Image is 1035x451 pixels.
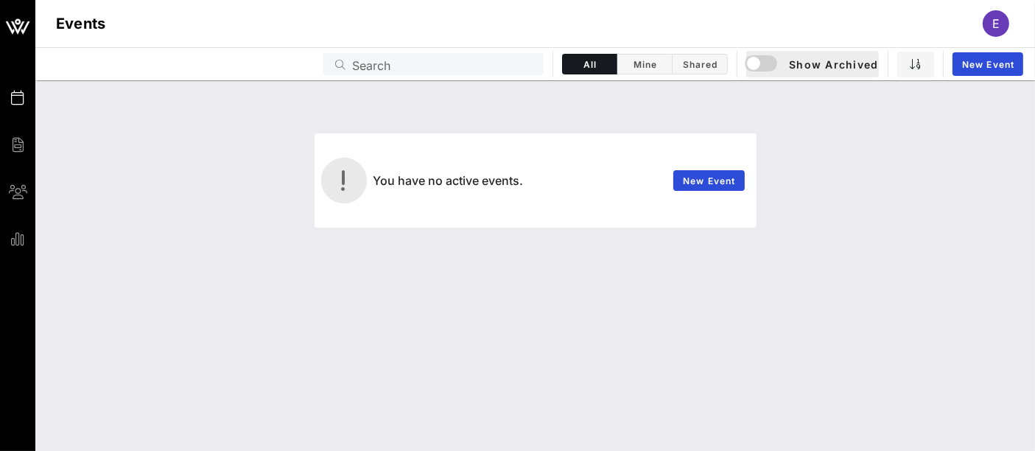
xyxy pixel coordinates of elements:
a: New Event [673,170,745,191]
span: New Event [682,175,735,186]
button: Shared [673,54,728,74]
span: New Event [961,59,1014,70]
span: You have no active events. [373,173,524,188]
span: Shared [681,59,718,70]
a: New Event [952,52,1023,76]
h1: Events [56,12,106,35]
span: All [572,59,608,70]
button: All [562,54,617,74]
span: Show Archived [747,55,878,73]
button: Mine [617,54,673,74]
div: E [983,10,1009,37]
button: Show Archived [746,51,879,77]
span: Mine [626,59,663,70]
span: E [992,16,1000,31]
